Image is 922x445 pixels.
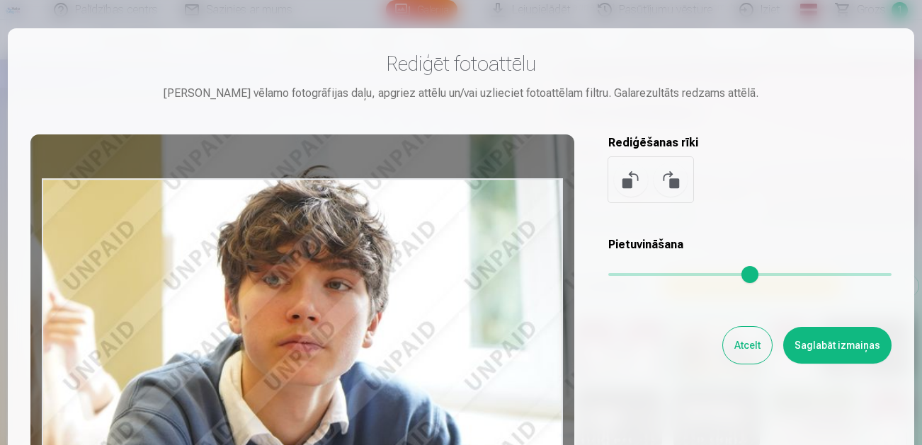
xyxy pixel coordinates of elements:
[30,51,892,76] h3: Rediģēt fotoattēlu
[723,327,772,364] button: Atcelt
[608,134,892,151] h5: Rediģēšanas rīki
[783,327,892,364] button: Saglabāt izmaiņas
[608,236,892,253] h5: Pietuvināšana
[30,85,892,102] div: [PERSON_NAME] vēlamo fotogrāfijas daļu, apgriez attēlu un/vai uzlieciet fotoattēlam filtru. Galar...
